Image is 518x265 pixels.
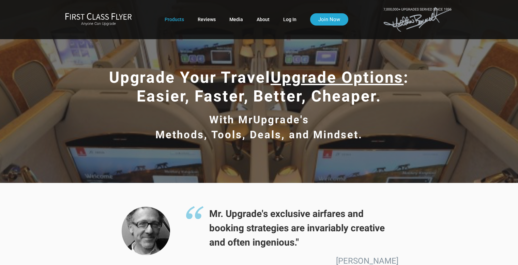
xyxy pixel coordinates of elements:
[257,13,270,26] a: About
[165,13,184,26] a: Products
[310,13,348,26] a: Join Now
[155,113,363,141] span: With MrUpgrade's Methods, Tools, Deals, and Mindset.
[198,13,216,26] a: Reviews
[271,68,404,87] span: Upgrade Options
[65,21,132,26] small: Anyone Can Upgrade
[185,207,398,250] span: Mr. Upgrade's exclusive airfares and booking strategies are invariably creative and often ingenio...
[65,13,132,20] img: First Class Flyer
[122,207,170,255] img: Thomas
[283,13,296,26] a: Log In
[109,68,409,105] span: Upgrade Your Travel : Easier, Faster, Better, Cheaper.
[229,13,243,26] a: Media
[65,13,132,26] a: First Class FlyerAnyone Can Upgrade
